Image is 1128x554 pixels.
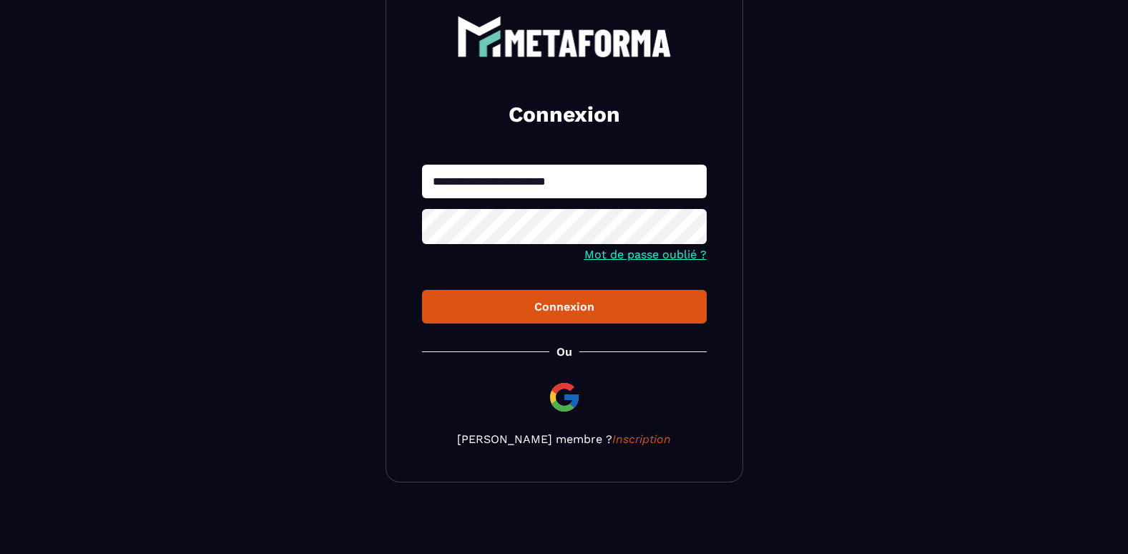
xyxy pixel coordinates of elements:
a: logo [422,16,707,57]
p: [PERSON_NAME] membre ? [422,432,707,446]
h2: Connexion [439,100,690,129]
p: Ou [556,345,572,359]
div: Connexion [433,300,695,314]
a: Inscription [612,432,671,446]
img: logo [457,16,672,57]
button: Connexion [422,290,707,324]
img: google [547,380,582,414]
a: Mot de passe oublié ? [584,248,707,261]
